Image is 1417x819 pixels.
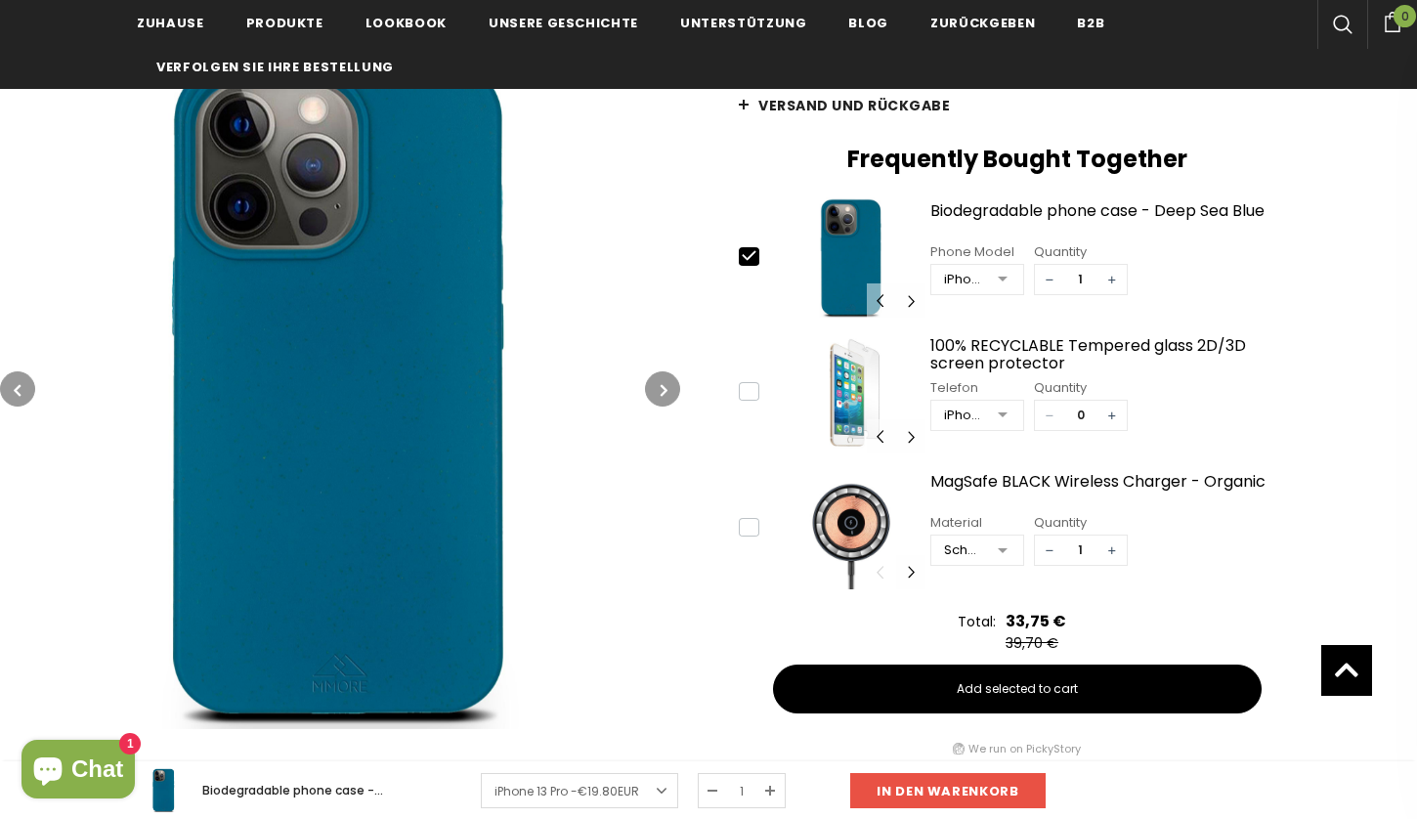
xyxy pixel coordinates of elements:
[578,783,639,799] span: €19.80EUR
[156,58,394,76] span: Verfolgen Sie Ihre Bestellung
[1034,378,1128,398] div: Quantity
[739,76,1295,135] a: Versand und Rückgabe
[930,378,1024,398] div: Telefon
[16,740,141,803] inbox-online-store-chat: Onlineshop-Chat von Shopify
[944,540,984,560] div: Schwarz
[1077,14,1104,32] span: B2B
[930,14,1035,32] span: Zurückgeben
[930,473,1295,507] a: MagSafe BLACK Wireless Charger - Organic
[1367,9,1417,32] a: 0
[1034,242,1128,262] div: Quantity
[848,14,888,32] span: Blog
[930,242,1024,262] div: Phone Model
[246,14,323,32] span: Produkte
[944,406,984,425] div: iPhone 6/6S/7/8/SE2/SE3
[957,680,1078,698] span: Add selected to cart
[365,14,447,32] span: Lookbook
[1394,5,1416,27] span: 0
[739,145,1295,174] h2: Frequently Bought Together
[489,14,638,32] span: Unsere Geschichte
[958,612,996,631] div: Total:
[1097,265,1127,294] span: +
[1034,513,1128,533] div: Quantity
[953,743,965,754] img: picky story
[481,773,678,808] a: iPhone 13 Pro -€19.80EUR
[930,513,1024,533] div: Material
[944,270,984,289] div: iPhone 14 Pro Max
[680,14,806,32] span: Unterstützung
[156,44,394,88] a: Verfolgen Sie Ihre Bestellung
[850,773,1046,808] input: in den warenkorb
[1035,265,1064,294] span: −
[1097,536,1127,565] span: +
[778,197,925,319] img: Biodegradable phone case - Deep Sea Blue image 9
[930,337,1295,371] a: 100% RECYCLABLE Tempered glass 2D/3D screen protector
[968,739,1081,758] a: We run on PickyStory
[1097,401,1127,430] span: +
[778,332,925,453] img: Screen Protector iPhone SE 2
[778,468,925,589] img: MagSafe BLACK Wireless Charger - Organic image 0
[758,96,950,115] span: Versand und Rückgabe
[930,202,1295,237] a: Biodegradable phone case - Deep Sea Blue
[1035,536,1064,565] span: −
[137,14,204,32] span: Zuhause
[1006,609,1066,633] div: 33,75 €
[773,665,1262,713] button: Add selected to cart
[1006,633,1071,653] div: 39,70 €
